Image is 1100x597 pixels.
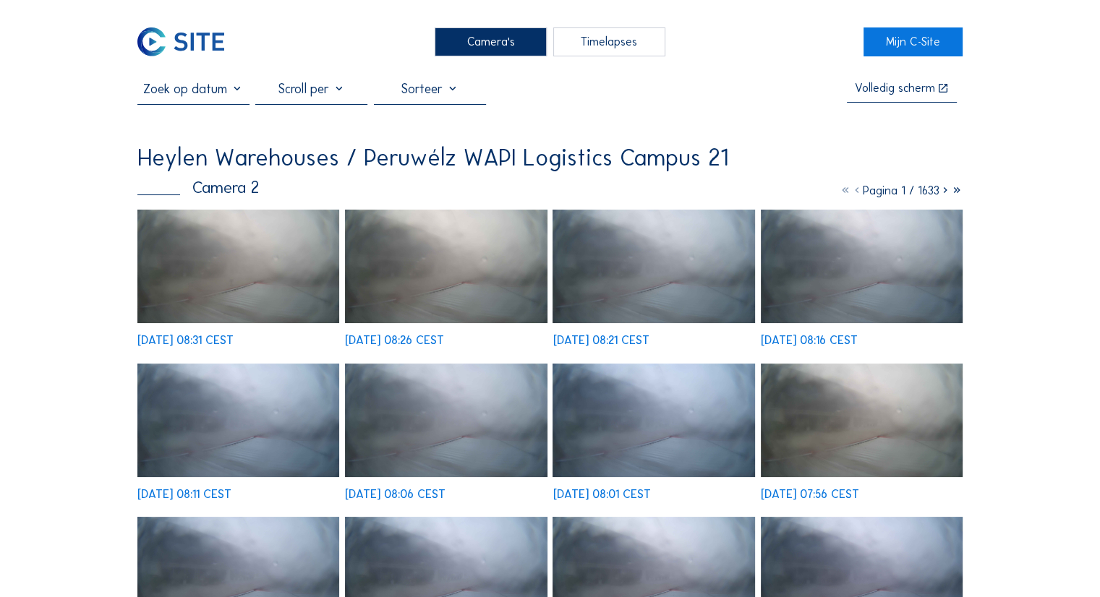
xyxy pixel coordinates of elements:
[864,27,963,56] a: Mijn C-Site
[553,489,650,500] div: [DATE] 08:01 CEST
[137,180,259,197] div: Camera 2
[345,364,547,477] img: image_53525151
[137,81,250,97] input: Zoek op datum 󰅀
[553,27,665,56] div: Timelapses
[761,489,859,500] div: [DATE] 07:56 CEST
[553,335,649,346] div: [DATE] 08:21 CEST
[345,210,547,323] img: image_53525717
[761,335,858,346] div: [DATE] 08:16 CEST
[345,489,445,500] div: [DATE] 08:06 CEST
[855,82,935,95] div: Volledig scherm
[345,335,444,346] div: [DATE] 08:26 CEST
[137,27,236,56] a: C-SITE Logo
[553,210,754,323] img: image_53525556
[761,364,963,477] img: image_53524900
[137,27,223,56] img: C-SITE Logo
[137,146,728,169] div: Heylen Warehouses / Peruwélz WAPI Logistics Campus 21
[137,210,339,323] img: image_53525850
[553,364,754,477] img: image_53525012
[435,27,547,56] div: Camera's
[137,489,231,500] div: [DATE] 08:11 CEST
[137,364,339,477] img: image_53525287
[761,210,963,323] img: image_53525429
[137,335,234,346] div: [DATE] 08:31 CEST
[863,184,939,197] span: Pagina 1 / 1633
